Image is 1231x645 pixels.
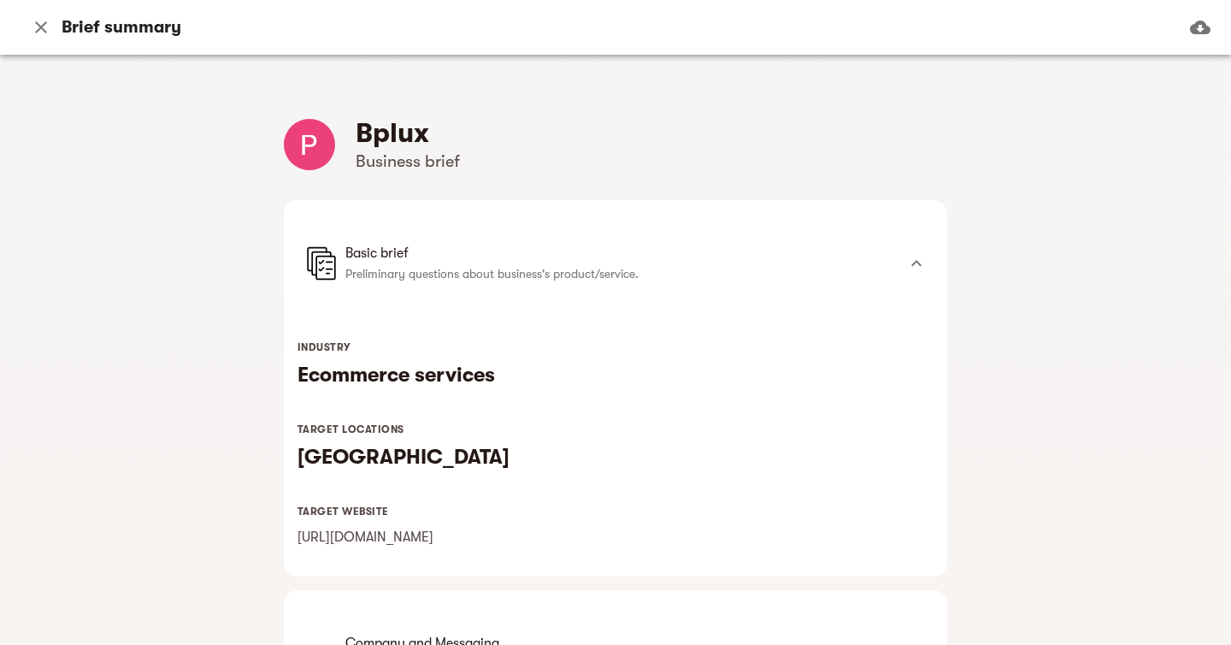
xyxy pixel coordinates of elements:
[297,423,404,435] span: TARGET LOCATIONS
[297,361,934,388] h5: Ecommerce services
[1146,563,1231,645] iframe: Chat Widget
[356,116,460,151] h4: Bplux
[304,246,339,281] img: basicBrief.svg
[284,200,947,327] div: Basic briefPreliminary questions about business's product/service.
[62,16,181,38] h6: Brief summary
[297,506,389,518] span: TARGET WEBSITE
[297,443,934,470] h5: [GEOGRAPHIC_DATA]
[297,530,433,545] a: [URL][DOMAIN_NAME]
[345,243,896,263] span: Basic brief
[356,151,460,173] h6: Business brief
[345,263,896,284] p: Preliminary questions about business's product/service.
[297,341,350,353] span: INDUSTRY
[284,119,335,170] img: WBo56PSKLeDvu70D1OwQ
